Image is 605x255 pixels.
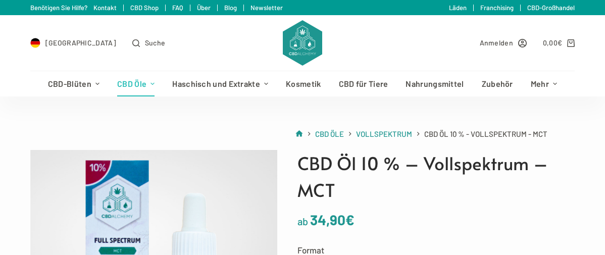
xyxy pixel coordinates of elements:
[480,37,513,48] span: Anmelden
[197,4,211,12] a: Über
[109,71,164,96] a: CBD Öle
[39,71,566,96] nav: Header-Menü
[283,20,322,66] img: CBD Alchemy
[449,4,467,12] a: Läden
[558,38,562,47] span: €
[145,37,166,48] span: Suche
[130,4,159,12] a: CBD Shop
[543,37,575,48] a: Shopping cart
[424,128,547,140] span: CBD Öl 10 % - Vollspektrum - MCT
[480,37,527,48] a: Anmelden
[132,37,165,48] button: Open search form
[543,38,563,47] bdi: 0,00
[473,71,522,96] a: Zubehör
[45,37,116,48] span: [GEOGRAPHIC_DATA]
[224,4,237,12] a: Blog
[356,129,412,138] span: Vollspektrum
[172,4,183,12] a: FAQ
[297,215,308,227] span: ab
[30,37,116,48] a: Select Country
[250,4,283,12] a: Newsletter
[30,38,40,48] img: DE Flag
[297,150,575,203] h1: CBD Öl 10 % – Vollspektrum – MCT
[39,71,108,96] a: CBD-Blüten
[527,4,575,12] a: CBD-Großhandel
[480,4,514,12] a: Franchising
[356,128,412,140] a: Vollspektrum
[315,129,344,138] span: CBD Öle
[330,71,397,96] a: CBD für Tiere
[30,4,117,12] a: Benötigen Sie Hilfe? Kontakt
[315,128,344,140] a: CBD Öle
[397,71,473,96] a: Nahrungsmittel
[522,71,566,96] a: Mehr
[345,211,355,228] span: €
[277,71,330,96] a: Kosmetik
[164,71,277,96] a: Haschisch und Extrakte
[310,211,355,228] bdi: 34,90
